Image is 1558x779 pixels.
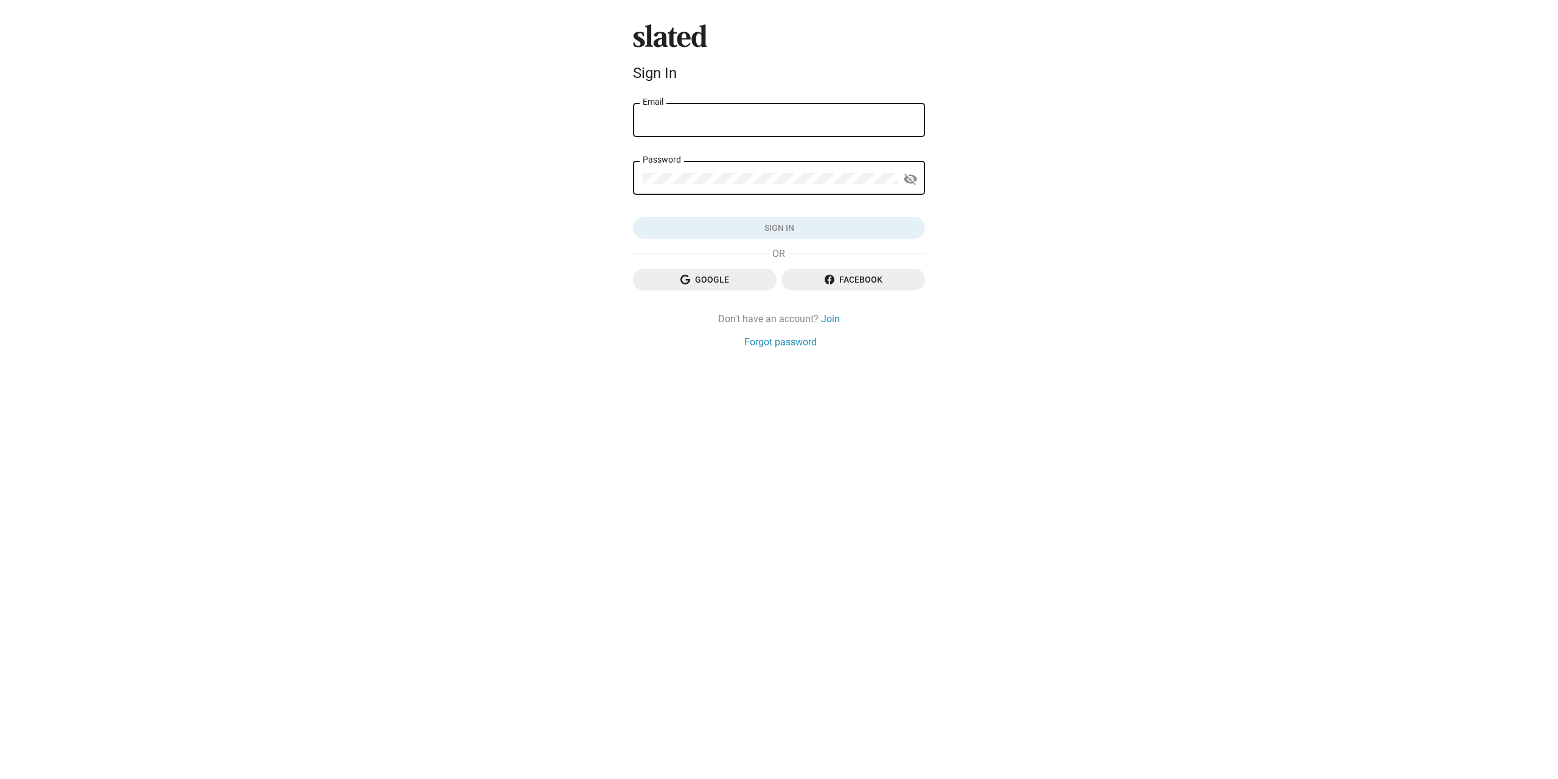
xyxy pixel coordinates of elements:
div: Don't have an account? [633,312,925,325]
button: Facebook [781,269,925,291]
sl-branding: Sign In [633,24,925,86]
mat-icon: visibility_off [903,170,918,189]
a: Join [821,312,840,325]
button: Google [633,269,777,291]
div: Sign In [633,65,925,82]
span: Google [643,269,767,291]
a: Forgot password [744,336,817,348]
button: Show password [898,167,923,191]
span: Facebook [791,269,915,291]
